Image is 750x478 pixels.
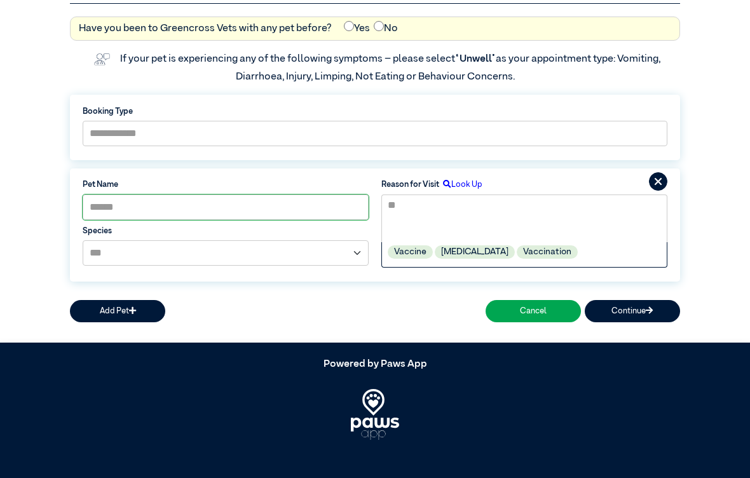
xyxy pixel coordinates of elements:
[70,358,680,371] h5: Powered by Paws App
[435,245,515,259] label: [MEDICAL_DATA]
[83,179,369,191] label: Pet Name
[351,389,400,440] img: PawsApp
[585,300,680,322] button: Continue
[120,54,662,82] label: If your pet is experiencing any of the following symptoms – please select as your appointment typ...
[388,245,433,259] label: Vaccine
[83,106,667,118] label: Booking Type
[90,49,114,69] img: vet
[79,21,332,36] label: Have you been to Greencross Vets with any pet before?
[344,21,370,36] label: Yes
[455,54,496,64] span: “Unwell”
[486,300,581,322] button: Cancel
[344,21,354,31] input: Yes
[374,21,384,31] input: No
[83,225,369,237] label: Species
[381,179,439,191] label: Reason for Visit
[517,245,578,259] label: Vaccination
[439,179,482,191] label: Look Up
[70,300,165,322] button: Add Pet
[374,21,398,36] label: No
